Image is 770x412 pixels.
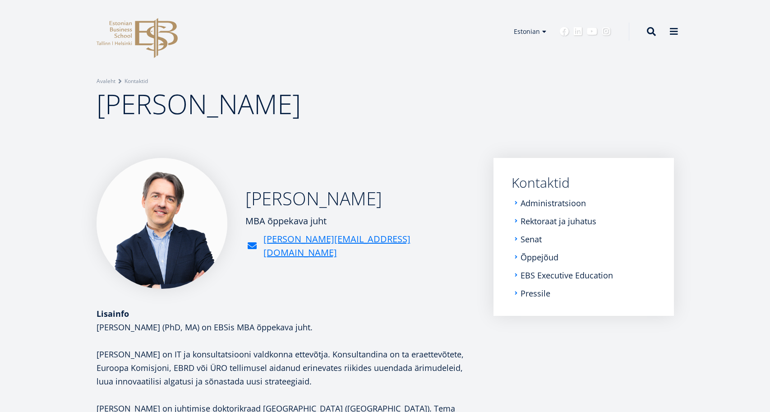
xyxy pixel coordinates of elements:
a: Facebook [560,27,569,36]
a: Pressile [521,289,550,298]
p: [PERSON_NAME] on IT ja konsultatsiooni valdkonna ettevõtja. Konsultandina on ta eraettevõtete, Eu... [97,347,475,388]
a: [PERSON_NAME][EMAIL_ADDRESS][DOMAIN_NAME] [263,232,475,259]
a: Linkedin [573,27,582,36]
a: Youtube [587,27,597,36]
a: Senat [521,235,542,244]
a: Instagram [602,27,611,36]
a: Rektoraat ja juhatus [521,217,596,226]
img: Marko Rillo [97,158,227,289]
a: Avaleht [97,77,115,86]
p: [PERSON_NAME] (PhD, MA) on EBSis MBA õppekava juht. [97,320,475,334]
a: EBS Executive Education [521,271,613,280]
a: Õppejõud [521,253,558,262]
a: Administratsioon [521,199,586,208]
span: [PERSON_NAME] [97,85,301,122]
a: Kontaktid [124,77,148,86]
div: MBA õppekava juht [245,214,475,228]
div: Lisainfo [97,307,475,320]
h2: [PERSON_NAME] [245,187,475,210]
a: Kontaktid [512,176,656,190]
